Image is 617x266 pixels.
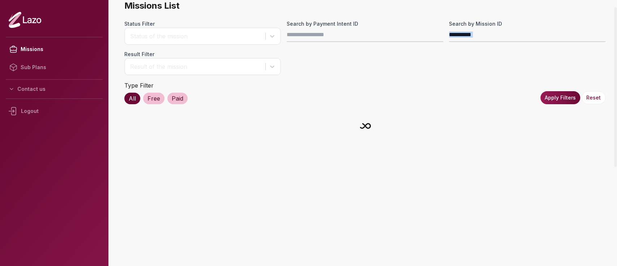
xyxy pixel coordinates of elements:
[124,82,154,89] label: Type Filter
[6,58,103,76] a: Sub Plans
[124,51,281,58] label: Result Filter
[124,93,140,104] div: All
[6,83,103,96] button: Contact us
[449,20,605,28] label: Search by Mission ID
[130,62,262,71] div: Result of the mission
[124,20,281,28] label: Status Filter
[167,93,188,104] div: Paid
[6,40,103,58] a: Missions
[6,102,103,121] div: Logout
[287,20,443,28] label: Search by Payment Intent ID
[540,91,580,104] button: Apply Filters
[582,91,605,104] button: Reset
[143,93,164,104] div: Free
[130,32,262,41] div: Status of the mission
